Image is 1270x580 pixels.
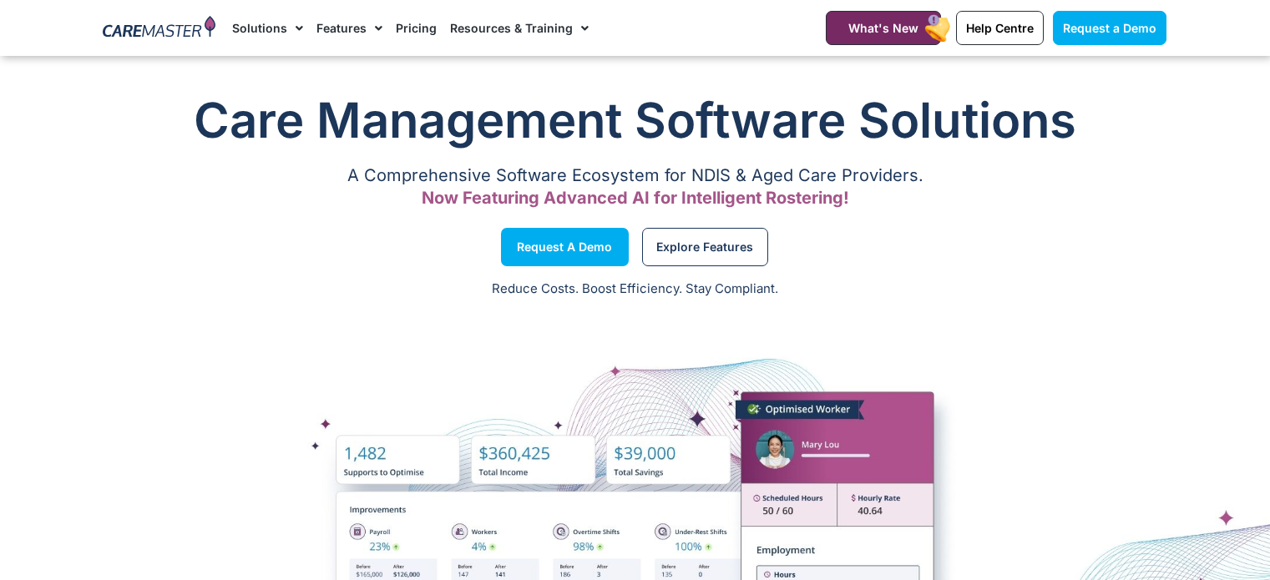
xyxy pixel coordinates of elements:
[848,21,918,35] span: What's New
[104,87,1167,154] h1: Care Management Software Solutions
[642,228,768,266] a: Explore Features
[966,21,1034,35] span: Help Centre
[104,170,1167,181] p: A Comprehensive Software Ecosystem for NDIS & Aged Care Providers.
[501,228,629,266] a: Request a Demo
[826,11,941,45] a: What's New
[422,188,849,208] span: Now Featuring Advanced AI for Intelligent Rostering!
[656,243,753,251] span: Explore Features
[517,243,612,251] span: Request a Demo
[956,11,1044,45] a: Help Centre
[1053,11,1166,45] a: Request a Demo
[10,280,1260,299] p: Reduce Costs. Boost Efficiency. Stay Compliant.
[1063,21,1156,35] span: Request a Demo
[103,16,215,41] img: CareMaster Logo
